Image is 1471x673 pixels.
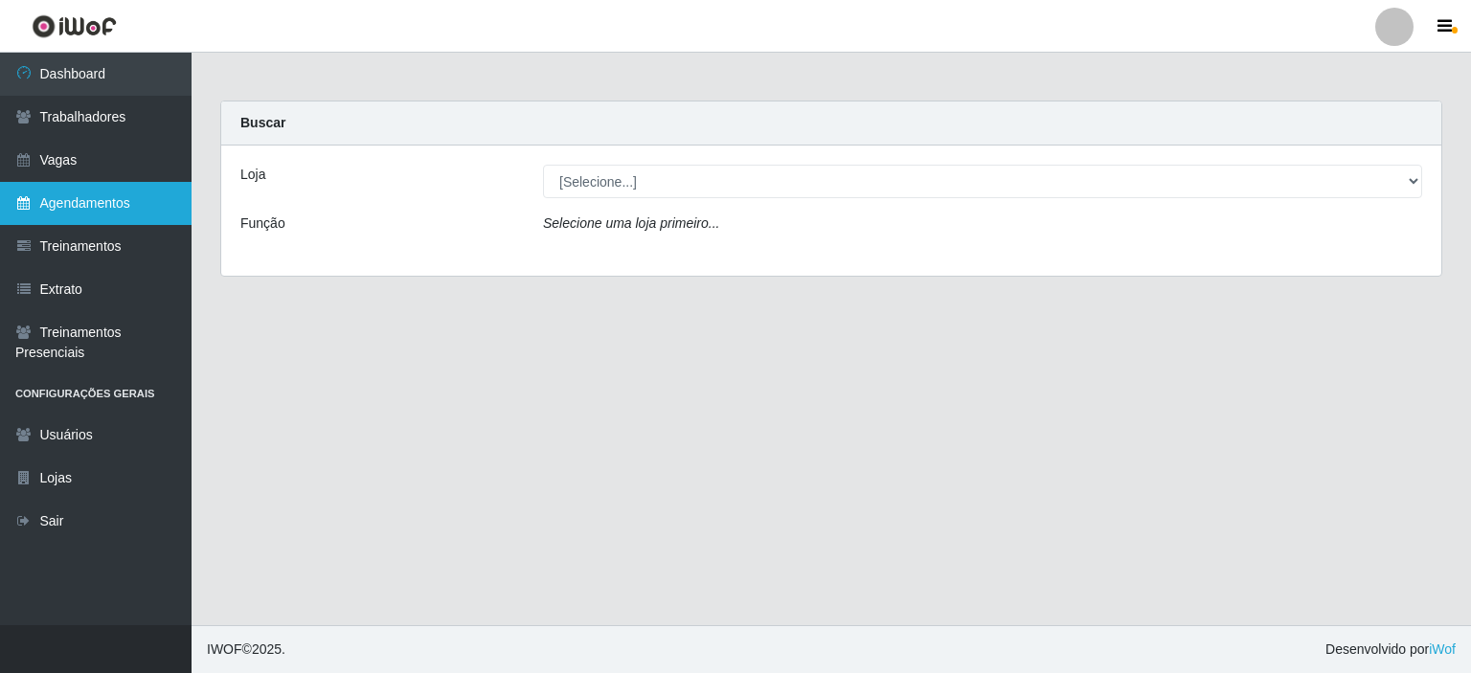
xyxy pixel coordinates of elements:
i: Selecione uma loja primeiro... [543,215,719,231]
a: iWof [1429,641,1456,657]
label: Loja [240,165,265,185]
span: IWOF [207,641,242,657]
span: Desenvolvido por [1325,639,1456,660]
label: Função [240,213,285,234]
img: CoreUI Logo [32,14,117,38]
strong: Buscar [240,115,285,130]
span: © 2025 . [207,639,285,660]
